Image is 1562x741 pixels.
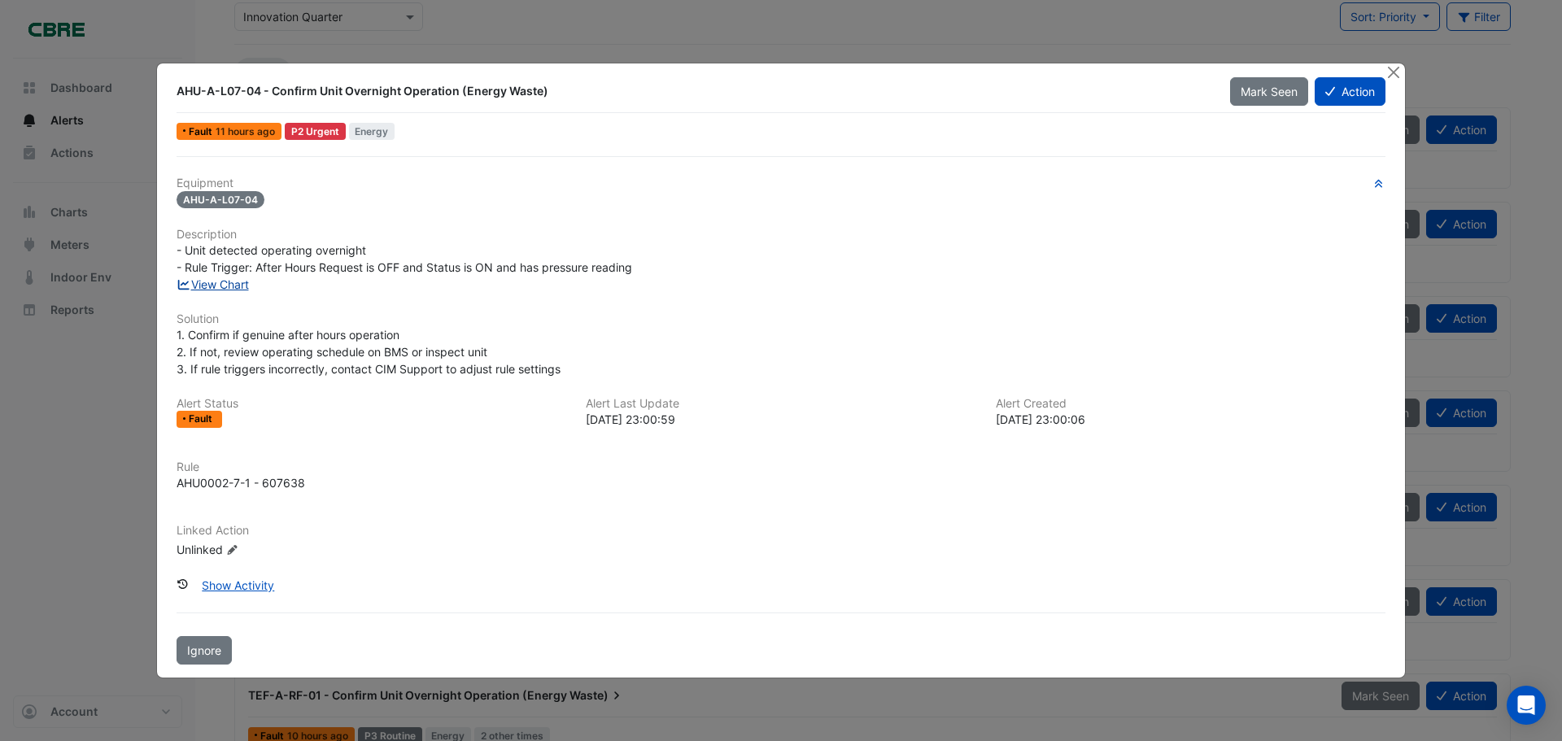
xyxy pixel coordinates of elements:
h6: Solution [177,312,1385,326]
span: - Unit detected operating overnight - Rule Trigger: After Hours Request is OFF and Status is ON a... [177,243,632,274]
h6: Rule [177,460,1385,474]
a: View Chart [177,277,249,291]
button: Close [1385,63,1402,81]
span: Tue 23-Sep-2025 23:00 AEST [216,125,275,137]
span: Fault [189,127,216,137]
span: Energy [349,123,395,140]
span: Ignore [187,643,221,657]
div: AHU0002-7-1 - 607638 [177,474,305,491]
div: AHU-A-L07-04 - Confirm Unit Overnight Operation (Energy Waste) [177,83,1211,99]
span: 1. Confirm if genuine after hours operation 2. If not, review operating schedule on BMS or inspec... [177,328,561,376]
h6: Linked Action [177,524,1385,538]
button: Show Activity [191,571,285,599]
div: Open Intercom Messenger [1507,686,1546,725]
span: Fault [189,414,216,424]
span: Mark Seen [1241,85,1298,98]
button: Mark Seen [1230,77,1308,106]
div: [DATE] 23:00:06 [996,411,1385,428]
div: [DATE] 23:00:59 [586,411,975,428]
button: Action [1315,77,1385,106]
h6: Equipment [177,177,1385,190]
h6: Alert Created [996,397,1385,411]
h6: Description [177,228,1385,242]
div: P2 Urgent [285,123,346,140]
div: Unlinked [177,540,372,557]
span: AHU-A-L07-04 [177,191,264,208]
fa-icon: Edit Linked Action [226,543,238,556]
button: Ignore [177,636,232,665]
h6: Alert Last Update [586,397,975,411]
h6: Alert Status [177,397,566,411]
